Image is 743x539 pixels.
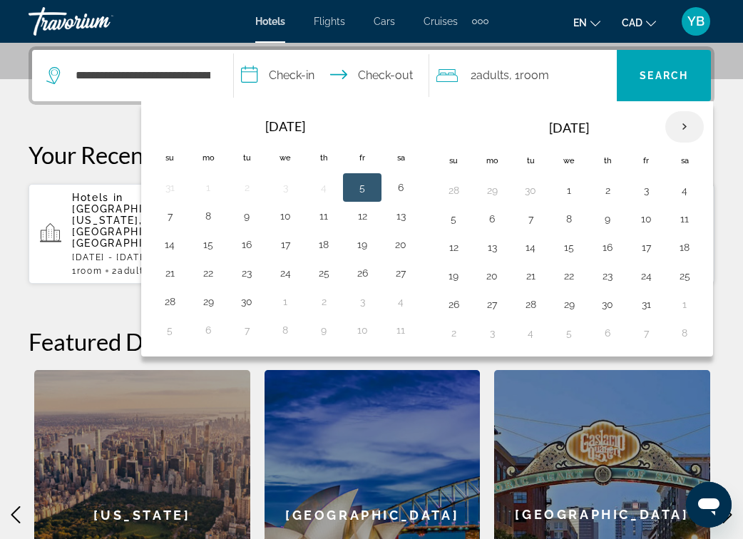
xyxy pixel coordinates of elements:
[255,16,285,27] a: Hotels
[374,16,395,27] a: Cars
[558,237,580,257] button: Day 15
[389,320,412,340] button: Day 11
[686,482,732,528] iframe: Button to launch messaging window
[481,180,503,200] button: Day 29
[473,111,665,145] th: [DATE]
[197,206,220,226] button: Day 8
[481,237,503,257] button: Day 13
[519,294,542,314] button: Day 28
[77,266,103,276] span: Room
[29,327,714,356] h2: Featured Destinations
[558,209,580,229] button: Day 8
[622,17,642,29] span: CAD
[197,263,220,283] button: Day 22
[158,320,181,340] button: Day 5
[677,6,714,36] button: User Menu
[558,323,580,343] button: Day 5
[424,16,458,27] a: Cruises
[235,263,258,283] button: Day 23
[558,294,580,314] button: Day 29
[442,294,465,314] button: Day 26
[442,266,465,286] button: Day 19
[673,266,696,286] button: Day 25
[234,50,429,101] button: Check in and out dates
[197,292,220,312] button: Day 29
[158,292,181,312] button: Day 28
[635,209,657,229] button: Day 10
[596,180,619,200] button: Day 2
[687,14,704,29] span: YB
[558,266,580,286] button: Day 22
[189,111,381,142] th: [DATE]
[389,292,412,312] button: Day 4
[481,294,503,314] button: Day 27
[640,70,688,81] span: Search
[274,178,297,197] button: Day 3
[351,235,374,255] button: Day 19
[635,294,657,314] button: Day 31
[472,10,488,33] button: Extra navigation items
[596,266,619,286] button: Day 23
[314,16,345,27] a: Flights
[197,235,220,255] button: Day 15
[158,178,181,197] button: Day 31
[235,206,258,226] button: Day 9
[312,320,335,340] button: Day 9
[351,206,374,226] button: Day 12
[351,178,374,197] button: Day 5
[519,209,542,229] button: Day 7
[312,235,335,255] button: Day 18
[112,266,149,276] span: 2
[519,180,542,200] button: Day 30
[312,206,335,226] button: Day 11
[596,323,619,343] button: Day 6
[573,12,600,33] button: Change language
[235,320,258,340] button: Day 7
[312,178,335,197] button: Day 4
[29,140,714,169] p: Your Recent Searches
[635,266,657,286] button: Day 24
[72,266,102,276] span: 1
[673,237,696,257] button: Day 18
[29,183,247,284] button: Hotels in [GEOGRAPHIC_DATA], [US_STATE], [GEOGRAPHIC_DATA], [GEOGRAPHIC_DATA][DATE] - [DATE]1Room...
[481,323,503,343] button: Day 3
[509,66,549,86] span: , 1
[471,66,509,86] span: 2
[274,292,297,312] button: Day 1
[197,178,220,197] button: Day 1
[158,263,181,283] button: Day 21
[673,323,696,343] button: Day 8
[558,180,580,200] button: Day 1
[429,50,617,101] button: Travelers: 2 adults, 0 children
[389,178,412,197] button: Day 6
[673,294,696,314] button: Day 1
[274,263,297,283] button: Day 24
[72,252,236,262] p: [DATE] - [DATE]
[32,50,711,101] div: Search widget
[312,263,335,283] button: Day 25
[596,237,619,257] button: Day 16
[235,178,258,197] button: Day 2
[622,12,656,33] button: Change currency
[158,235,181,255] button: Day 14
[519,266,542,286] button: Day 21
[481,209,503,229] button: Day 6
[235,292,258,312] button: Day 30
[312,292,335,312] button: Day 2
[118,266,149,276] span: Adults
[596,209,619,229] button: Day 9
[235,235,258,255] button: Day 16
[389,206,412,226] button: Day 13
[274,235,297,255] button: Day 17
[635,323,657,343] button: Day 7
[520,68,549,82] span: Room
[274,206,297,226] button: Day 10
[519,237,542,257] button: Day 14
[442,323,465,343] button: Day 2
[617,50,711,101] button: Search
[351,292,374,312] button: Day 3
[476,68,509,82] span: Adults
